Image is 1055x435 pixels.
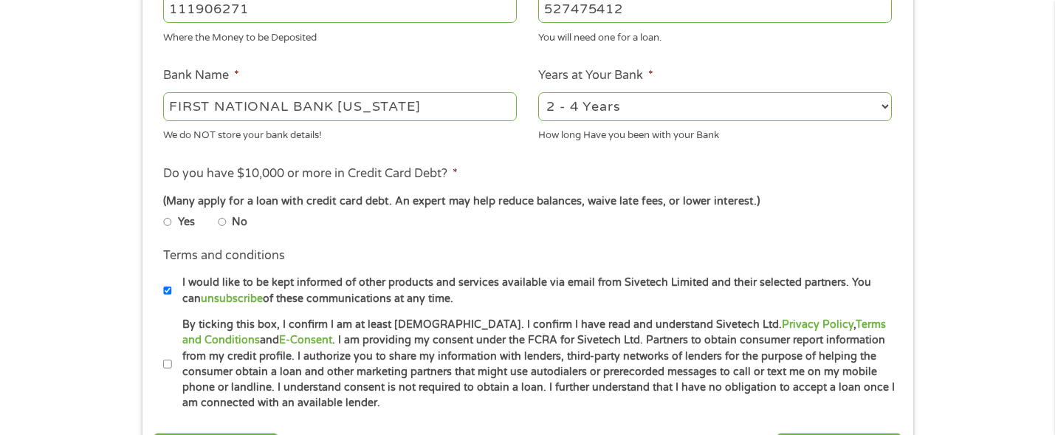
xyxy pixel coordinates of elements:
div: Where the Money to be Deposited [163,26,517,46]
a: Privacy Policy [782,318,853,331]
label: Yes [178,214,195,230]
div: We do NOT store your bank details! [163,123,517,143]
label: I would like to be kept informed of other products and services available via email from Sivetech... [172,275,896,306]
a: unsubscribe [201,292,263,305]
label: Years at Your Bank [538,68,653,83]
label: No [232,214,247,230]
label: By ticking this box, I confirm I am at least [DEMOGRAPHIC_DATA]. I confirm I have read and unders... [172,317,896,411]
div: (Many apply for a loan with credit card debt. An expert may help reduce balances, waive late fees... [163,193,891,210]
div: How long Have you been with your Bank [538,123,892,143]
label: Do you have $10,000 or more in Credit Card Debt? [163,166,458,182]
label: Bank Name [163,68,239,83]
div: You will need one for a loan. [538,26,892,46]
a: E-Consent [279,334,332,346]
label: Terms and conditions [163,248,285,264]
